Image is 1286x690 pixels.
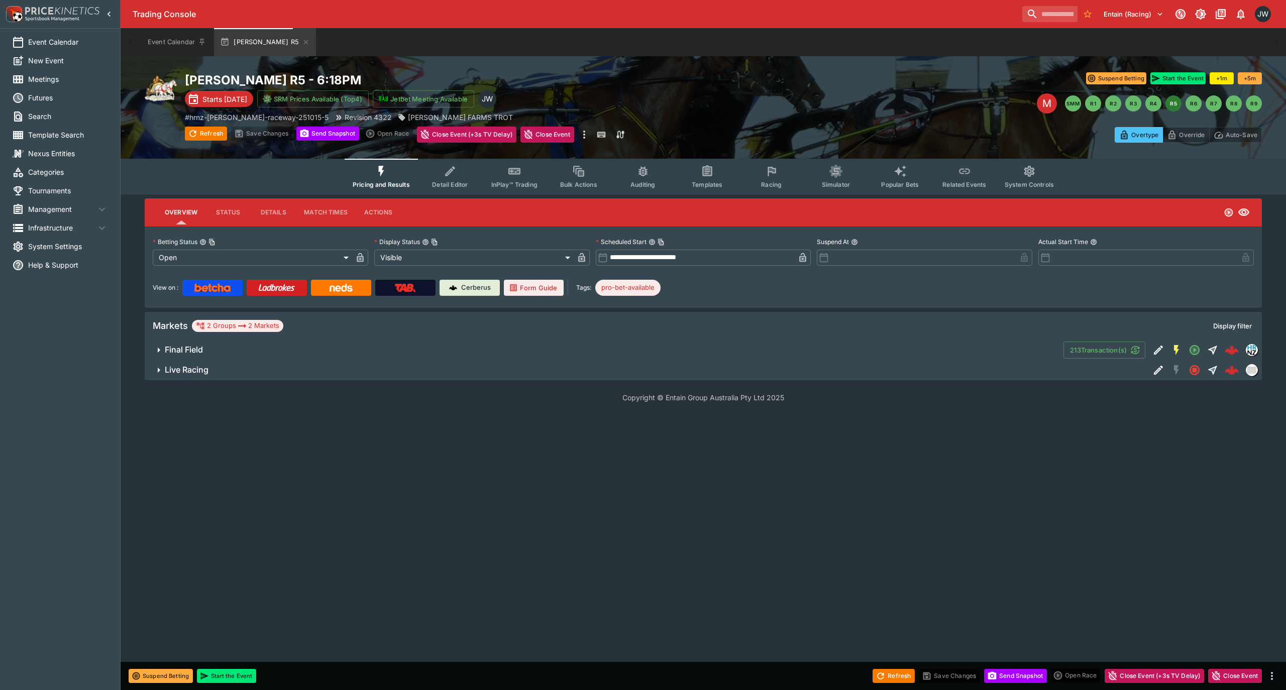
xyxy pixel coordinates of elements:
nav: pagination navigation [1065,95,1262,111]
div: 2 Groups 2 Markets [196,320,279,332]
span: Meetings [28,74,108,84]
span: Search [28,111,108,122]
img: Betcha [194,284,231,292]
button: more [1266,670,1278,682]
div: split button [1051,668,1101,682]
button: SRM Prices Available (Top4) [257,90,369,107]
img: harness_racing.png [145,72,177,104]
button: Edit Detail [1149,361,1167,379]
button: Connected to PK [1171,5,1190,23]
span: System Settings [28,241,108,252]
button: +1m [1210,72,1234,84]
p: [PERSON_NAME] FARMS TROT [408,112,513,123]
button: Betting StatusCopy To Clipboard [199,239,206,246]
span: System Controls [1005,181,1054,188]
button: Send Snapshot [984,669,1047,683]
img: PriceKinetics Logo [3,4,23,24]
p: Auto-Save [1226,130,1257,140]
button: Display filter [1207,318,1258,334]
img: hrnz [1246,344,1257,356]
button: Closed [1186,361,1204,379]
div: Visible [374,250,574,266]
button: SMM [1065,95,1081,111]
svg: Open [1189,344,1201,356]
button: Notifications [1232,5,1250,23]
img: Neds [330,284,352,292]
span: Management [28,204,96,214]
button: Scheduled StartCopy To Clipboard [649,239,656,246]
button: Close Event [1208,669,1262,683]
button: Close Event (+3s TV Delay) [417,127,516,143]
button: R7 [1206,95,1222,111]
button: Open [1186,341,1204,359]
span: Bulk Actions [560,181,597,188]
a: Cerberus [440,280,500,296]
a: 6de4c834-b23d-46df-9ed7-7ec868d956d5 [1222,360,1242,380]
p: Copy To Clipboard [185,112,329,123]
button: Copy To Clipboard [431,239,438,246]
button: R1 [1085,95,1101,111]
span: pro-bet-available [595,283,661,293]
span: Templates [692,181,722,188]
button: Override [1162,127,1209,143]
button: Jayden Wyke [1252,3,1274,25]
div: Betting Target: cerberus [595,280,661,296]
button: R6 [1186,95,1202,111]
button: Start the Event [1150,72,1206,84]
button: more [578,127,590,143]
div: Event type filters [345,159,1062,194]
button: Straight [1204,341,1222,359]
button: Select Tenant [1098,6,1169,22]
button: Copy To Clipboard [658,239,665,246]
p: Actual Start Time [1038,238,1088,246]
span: Tournaments [28,185,108,196]
button: Close Event (+3s TV Delay) [1105,669,1204,683]
button: Details [251,200,296,224]
svg: Visible [1238,206,1250,218]
span: Nexus Entities [28,148,108,159]
label: Tags: [576,280,591,296]
button: Suspend At [851,239,858,246]
h5: Markets [153,320,188,331]
span: Simulator [822,181,850,188]
span: New Event [28,55,108,66]
button: Edit Detail [1149,341,1167,359]
p: Starts [DATE] [202,94,247,104]
span: Racing [761,181,782,188]
button: No Bookmarks [1080,6,1096,22]
div: Jayden Wyke [1255,6,1271,22]
img: Ladbrokes [258,284,295,292]
button: Auto-Save [1209,127,1262,143]
h6: Final Field [165,344,203,355]
span: Futures [28,92,108,103]
p: Scheduled Start [596,238,647,246]
span: Categories [28,167,108,177]
button: 213Transaction(s) [1063,341,1145,359]
img: Sportsbook Management [25,17,79,21]
div: liveracing [1246,364,1258,376]
h2: Copy To Clipboard [185,72,723,88]
img: TabNZ [395,284,416,292]
button: Actual Start Time [1090,239,1097,246]
span: Help & Support [28,260,108,270]
button: Copy To Clipboard [208,239,216,246]
button: Status [205,200,251,224]
p: Betting Status [153,238,197,246]
div: Start From [1115,127,1262,143]
button: Final Field [145,340,1063,360]
span: Detail Editor [432,181,468,188]
button: Match Times [296,200,356,224]
svg: Closed [1189,364,1201,376]
button: [PERSON_NAME] R5 [214,28,316,56]
span: Auditing [630,181,655,188]
img: logo-cerberus--red.svg [1225,363,1239,377]
button: Overview [157,200,205,224]
span: Infrastructure [28,222,96,233]
button: Toggle light/dark mode [1192,5,1210,23]
button: R2 [1105,95,1121,111]
button: R4 [1145,95,1161,111]
button: R5 [1165,95,1182,111]
img: Cerberus [449,284,457,292]
p: Revision 4322 [345,112,392,123]
button: Live Racing [145,360,1149,380]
